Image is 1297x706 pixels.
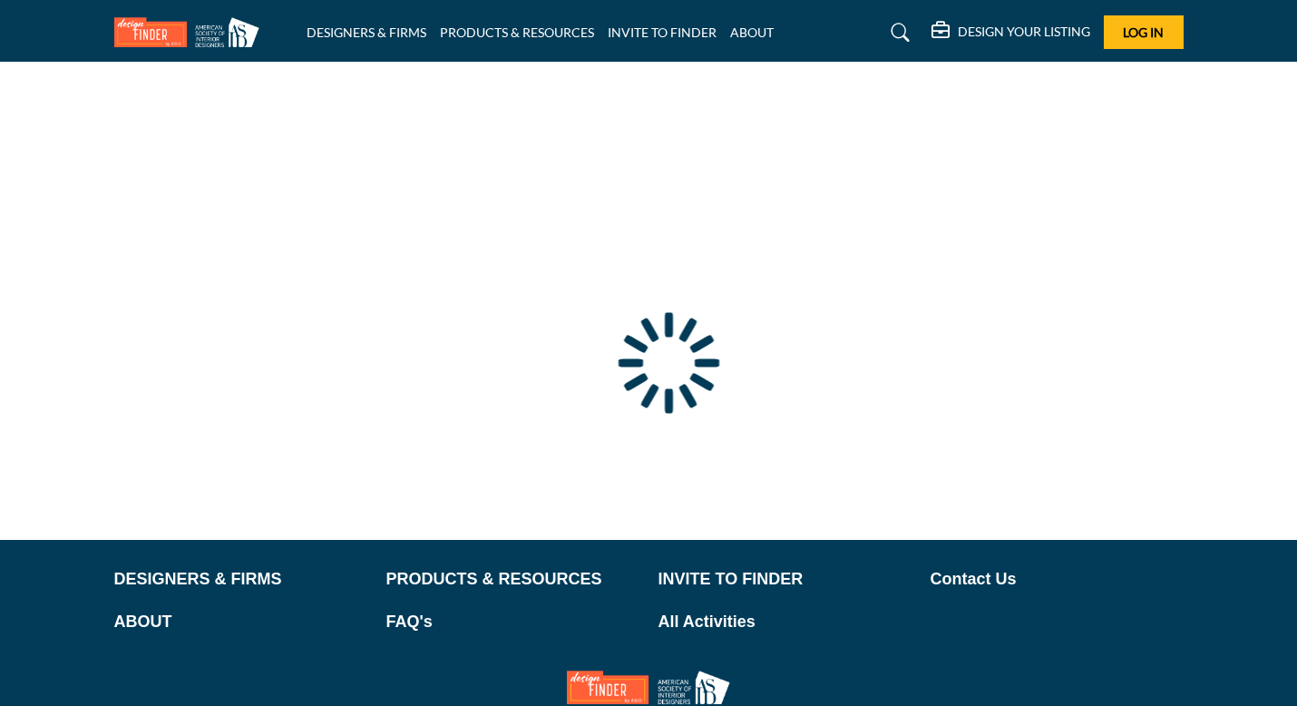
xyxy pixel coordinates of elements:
a: Search [873,18,922,47]
a: ABOUT [730,25,774,40]
a: PRODUCTS & RESOURCES [440,25,594,40]
button: Log In [1104,15,1184,49]
img: Site Logo [114,17,268,47]
a: DESIGNERS & FIRMS [307,25,426,40]
a: INVITE TO FINDER [608,25,717,40]
img: No Site Logo [567,671,730,704]
a: ABOUT [114,610,367,634]
span: Log In [1123,25,1164,40]
h5: DESIGN YOUR LISTING [958,24,1090,40]
a: All Activities [658,610,912,634]
div: DESIGN YOUR LISTING [931,22,1090,44]
a: PRODUCTS & RESOURCES [386,567,639,592]
a: DESIGNERS & FIRMS [114,567,367,592]
a: FAQ's [386,610,639,634]
a: INVITE TO FINDER [658,567,912,592]
a: Contact Us [931,567,1184,592]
